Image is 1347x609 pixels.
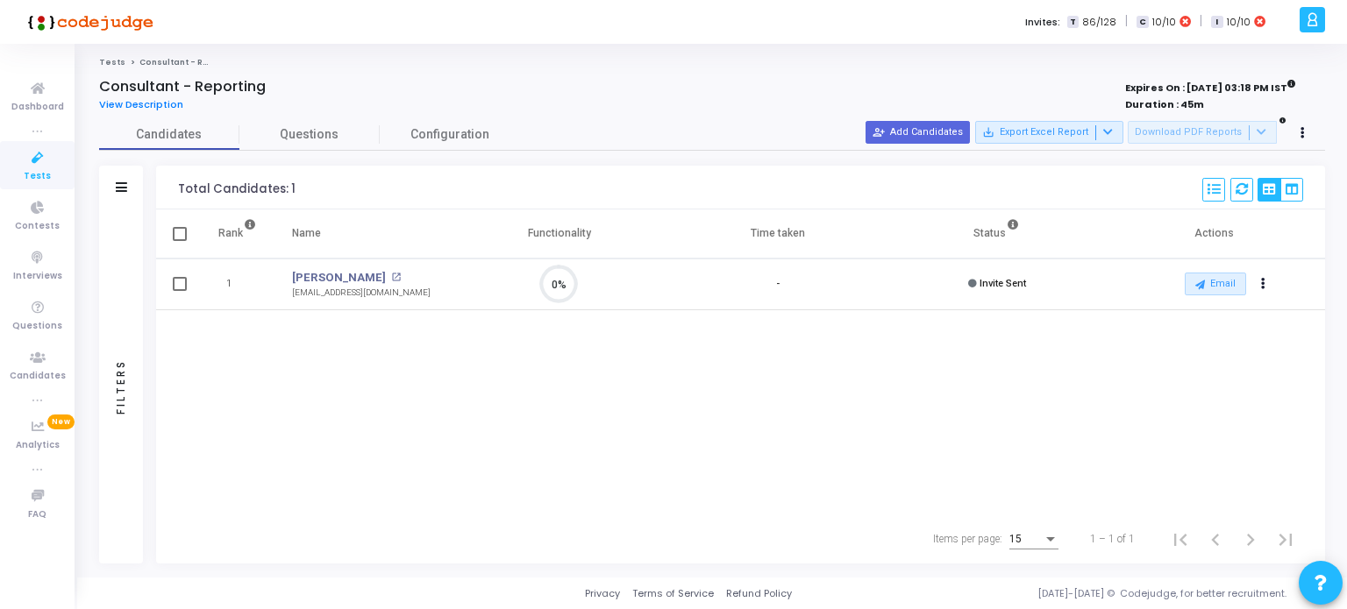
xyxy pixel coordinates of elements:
[139,57,242,67] span: Consultant - Reporting
[726,586,792,601] a: Refund Policy
[292,223,321,243] div: Name
[632,586,714,601] a: Terms of Service
[933,531,1002,547] div: Items per page:
[11,100,64,115] span: Dashboard
[1198,521,1233,556] button: Previous page
[1163,521,1198,556] button: First page
[1125,97,1204,111] strong: Duration : 45m
[982,126,994,138] mat-icon: save_alt
[751,223,805,243] div: Time taken
[10,369,66,384] span: Candidates
[1090,531,1135,547] div: 1 – 1 of 1
[1152,15,1176,30] span: 10/10
[1233,521,1268,556] button: Next page
[12,319,62,334] span: Questions
[99,78,266,96] h4: Consultant - Reporting
[24,169,51,184] span: Tests
[1025,15,1060,30] label: Invites:
[1258,178,1303,202] div: View Options
[1125,12,1128,31] span: |
[239,125,380,144] span: Questions
[99,125,239,144] span: Candidates
[47,414,75,429] span: New
[99,57,1325,68] nav: breadcrumb
[1251,273,1276,297] button: Actions
[1227,15,1251,30] span: 10/10
[16,438,60,453] span: Analytics
[980,278,1026,289] span: Invite Sent
[15,219,60,234] span: Contests
[1185,273,1246,295] button: Email
[1009,534,1058,546] mat-select: Items per page:
[1137,16,1148,29] span: C
[450,209,669,258] th: Functionality
[792,586,1325,601] div: [DATE]-[DATE] © Codejudge, for better recruitment.
[1106,209,1325,258] th: Actions
[113,290,129,483] div: Filters
[1125,76,1296,96] strong: Expires On : [DATE] 03:18 PM IST
[1200,12,1202,31] span: |
[292,287,431,300] div: [EMAIL_ADDRESS][DOMAIN_NAME]
[866,121,970,144] button: Add Candidates
[99,97,183,111] span: View Description
[585,586,620,601] a: Privacy
[99,99,196,110] a: View Description
[410,125,489,144] span: Configuration
[99,57,125,67] a: Tests
[1009,533,1022,545] span: 15
[776,277,780,292] div: -
[1128,121,1277,144] button: Download PDF Reports
[200,209,274,258] th: Rank
[178,182,296,196] div: Total Candidates: 1
[887,209,1107,258] th: Status
[1211,16,1222,29] span: I
[22,4,153,39] img: logo
[873,126,885,138] mat-icon: person_add_alt
[1082,15,1116,30] span: 86/128
[13,269,62,284] span: Interviews
[292,269,386,287] a: [PERSON_NAME]
[200,258,274,310] td: 1
[391,273,401,282] mat-icon: open_in_new
[1268,521,1303,556] button: Last page
[975,121,1123,144] button: Export Excel Report
[28,507,46,522] span: FAQ
[1067,16,1079,29] span: T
